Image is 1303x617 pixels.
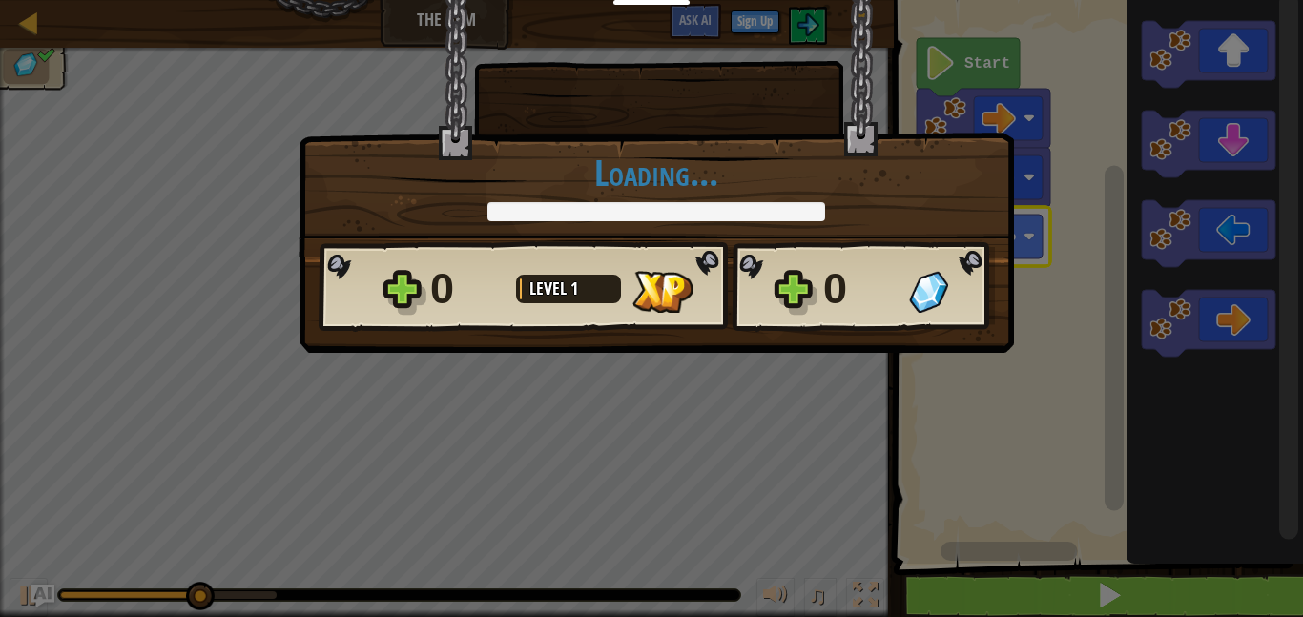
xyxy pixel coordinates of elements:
img: XP Gained [632,271,693,313]
div: 0 [430,258,505,319]
span: 1 [570,277,578,300]
div: 0 [823,258,898,319]
img: Gems Gained [909,271,948,313]
span: Level [529,277,570,300]
h1: Loading... [319,153,994,193]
